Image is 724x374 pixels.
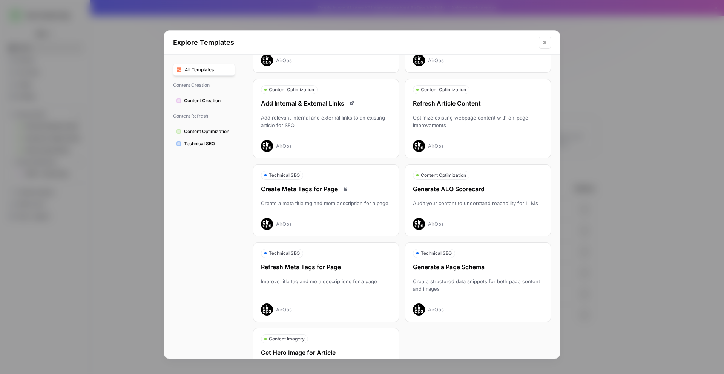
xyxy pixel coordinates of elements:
div: Add relevant internal and external links to an existing article for SEO [253,114,399,129]
div: AirOps [276,57,292,64]
span: Content Optimization [184,128,232,135]
div: AirOps [276,142,292,150]
a: Read docs [347,99,356,108]
div: Get Hero Image for Article [253,348,399,357]
span: Technical SEO [269,172,300,179]
div: Create a meta title tag and meta description for a page [253,199,399,207]
button: Technical SEO [173,138,235,150]
div: AirOps [428,220,444,228]
span: Content Optimization [269,86,314,93]
span: Technical SEO [421,250,452,257]
div: AirOps [428,57,444,64]
div: Create Meta Tags for Page [253,184,399,193]
span: Technical SEO [184,140,232,147]
div: Audit your content to understand readability for LLMs [405,199,551,207]
span: All Templates [185,66,232,73]
button: Content OptimizationGenerate AEO ScorecardAudit your content to understand readability for LLMsAi... [405,164,551,236]
button: Content OptimizationRefresh Article ContentOptimize existing webpage content with on-page improve... [405,79,551,158]
button: Content Creation [173,95,235,107]
h2: Explore Templates [173,37,534,48]
button: All Templates [173,64,235,76]
div: Generate a Page Schema [405,262,551,271]
div: AirOps [276,220,292,228]
span: Content Refresh [173,110,235,123]
button: Content OptimizationAdd Internal & External LinksRead docsAdd relevant internal and external link... [253,79,399,158]
div: Optimize existing webpage content with on-page improvements [405,114,551,129]
div: Generate AEO Scorecard [405,184,551,193]
button: Close modal [539,37,551,49]
div: AirOps [428,142,444,150]
div: Improve title tag and meta descriptions for a page [253,277,399,293]
div: Create structured data snippets for both page content and images [405,277,551,293]
div: Refresh Meta Tags for Page [253,262,399,271]
div: AirOps [428,306,444,313]
span: Content Optimization [421,86,466,93]
button: Technical SEOCreate Meta Tags for PageRead docsCreate a meta title tag and meta description for a... [253,164,399,236]
button: Content Optimization [173,126,235,138]
span: Content Creation [173,79,235,92]
span: Content Creation [184,97,232,104]
a: Read docs [341,184,350,193]
span: Technical SEO [269,250,300,257]
div: Add Internal & External Links [253,99,399,108]
div: AirOps [276,306,292,313]
div: Refresh Article Content [405,99,551,108]
span: Content Optimization [421,172,466,179]
button: Technical SEORefresh Meta Tags for PageImprove title tag and meta descriptions for a pageAirOps [253,242,399,322]
span: Content Imagery [269,336,305,342]
button: Technical SEOGenerate a Page SchemaCreate structured data snippets for both page content and imag... [405,242,551,322]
